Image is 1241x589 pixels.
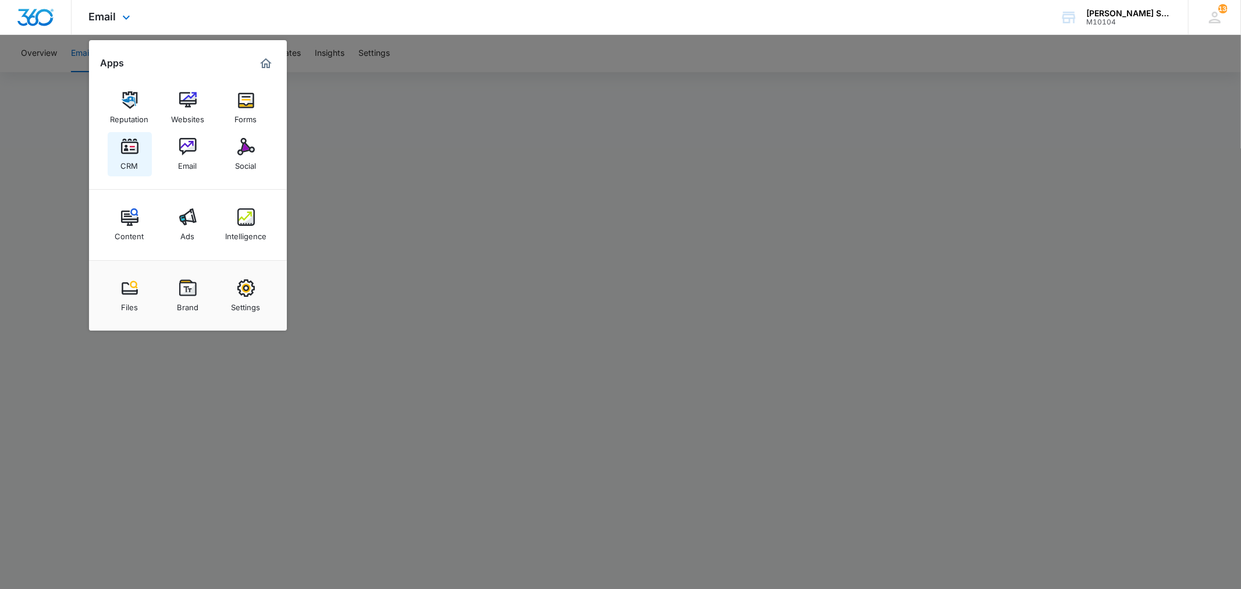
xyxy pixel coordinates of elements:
a: Reputation [108,86,152,130]
div: Email [179,155,197,171]
a: CRM [108,132,152,176]
div: account id [1086,18,1171,26]
a: Settings [224,274,268,318]
a: Marketing 360® Dashboard [257,54,275,73]
div: Ads [181,226,195,241]
div: Reputation [111,109,149,124]
span: 138 [1218,4,1228,13]
div: Social [236,155,257,171]
div: notifications count [1218,4,1228,13]
a: Email [166,132,210,176]
div: CRM [121,155,138,171]
a: Websites [166,86,210,130]
a: Files [108,274,152,318]
div: Intelligence [225,226,266,241]
div: Brand [177,297,198,312]
a: Intelligence [224,203,268,247]
div: account name [1086,9,1171,18]
div: Websites [171,109,204,124]
a: Brand [166,274,210,318]
div: Content [115,226,144,241]
h2: Apps [101,58,125,69]
div: Settings [232,297,261,312]
div: Forms [235,109,257,124]
a: Content [108,203,152,247]
a: Forms [224,86,268,130]
a: Ads [166,203,210,247]
a: Social [224,132,268,176]
div: Files [121,297,138,312]
span: Email [89,10,116,23]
